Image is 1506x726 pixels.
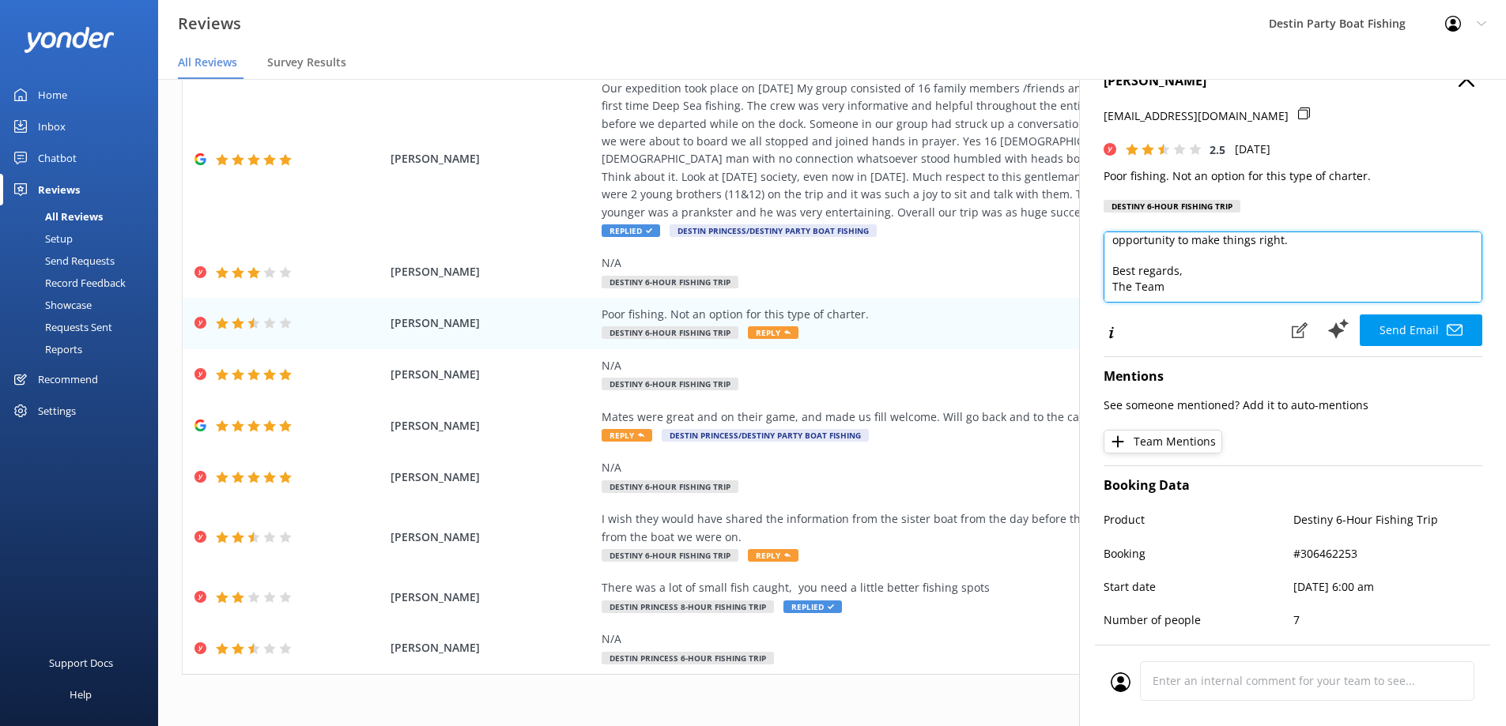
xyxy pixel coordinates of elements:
p: 7 [1293,611,1483,629]
div: Support Docs [49,647,113,679]
a: Reports [9,338,158,360]
img: yonder-white-logo.png [24,27,115,53]
a: Setup [9,228,158,250]
span: [PERSON_NAME] [391,417,594,434]
span: 2.5 [1210,142,1225,157]
div: Help [70,679,92,710]
div: There was a lot of small fish caught, you need a little better fishing spots [602,579,1321,596]
span: Destin Princess/Destiny Party Boat Fishing [670,224,877,237]
span: Reply [748,326,798,339]
span: Destiny 6-Hour Fishing Trip [602,549,738,562]
p: [DATE] [1235,141,1270,158]
h4: Mentions [1104,367,1482,387]
p: Product [1104,511,1293,529]
div: Poor fishing. Not an option for this type of charter. [602,306,1321,323]
div: Setup [9,228,73,250]
div: Settings [38,395,76,427]
p: Number of people [1104,611,1293,629]
span: Destiny 6-Hour Fishing Trip [602,276,738,288]
span: Destiny 6-Hour Fishing Trip [602,480,738,493]
span: [PERSON_NAME] [391,529,594,546]
p: Poor fishing. Not an option for this type of charter. [1104,167,1482,185]
div: Reviews [38,174,80,205]
div: Recommend [38,363,98,395]
div: I wish they would have shared the information from the sister boat from the day before they came ... [602,510,1321,546]
span: [PERSON_NAME] [391,468,594,486]
div: Requests Sent [9,316,112,338]
span: [PERSON_NAME] [391,263,594,280]
span: Destin Princess 6-Hour Fishing Trip [602,652,774,664]
span: [PERSON_NAME] [391,150,594,167]
span: Replied [783,600,842,613]
span: [PERSON_NAME] [391,639,594,656]
h4: Booking Data [1104,476,1482,496]
div: Our expedition took place on [DATE] My group consisted of 16 family members /friends and it was a... [602,80,1321,221]
p: [EMAIL_ADDRESS][DOMAIN_NAME] [1104,107,1289,125]
h4: [PERSON_NAME] [1104,71,1482,92]
h3: Reviews [178,11,241,36]
span: Destin Princess 8-Hour Fishing Trip [602,600,774,613]
a: Showcase [9,294,158,316]
div: Send Requests [9,250,115,272]
span: Replied [602,224,660,237]
div: Mates were great and on their game, and made us fill welcome. Will go back and to the captain a v... [602,408,1321,426]
a: All Reviews [9,205,158,228]
a: Send Requests [9,250,158,272]
span: All Reviews [178,55,237,70]
a: Record Feedback [9,272,158,294]
div: Showcase [9,294,92,316]
div: N/A [602,357,1321,374]
span: Survey Results [267,55,346,70]
div: N/A [602,630,1321,648]
img: user_profile.svg [1111,672,1130,692]
p: Booking [1104,545,1293,562]
div: N/A [602,254,1321,272]
p: See someone mentioned? Add it to auto-mentions [1104,397,1482,414]
textarea: Hi [PERSON_NAME], Thank you for sharing your feedback. We're sorry to hear the fishing experience... [1104,231,1482,303]
span: Destiny 6-Hour Fishing Trip [602,326,738,339]
div: Home [38,79,67,111]
div: Inbox [38,111,66,142]
button: Send Email [1360,314,1482,346]
span: Reply [748,549,798,562]
div: N/A [602,459,1321,476]
span: Destin Princess/Destiny Party Boat Fishing [662,429,869,442]
div: Reports [9,338,82,360]
a: Requests Sent [9,316,158,338]
span: [PERSON_NAME] [391,366,594,383]
div: Record Feedback [9,272,126,294]
span: Reply [602,429,652,442]
p: Start date [1104,578,1293,596]
div: Chatbot [38,142,77,174]
div: All Reviews [9,205,103,228]
p: #306462253 [1293,545,1483,562]
div: Destiny 6-Hour Fishing Trip [1104,200,1240,213]
p: Destiny 6-Hour Fishing Trip [1293,511,1483,529]
span: Destiny 6-Hour Fishing Trip [602,378,738,390]
span: [PERSON_NAME] [391,314,594,332]
button: Team Mentions [1104,430,1222,453]
button: Close [1459,71,1474,88]
span: [PERSON_NAME] [391,589,594,606]
p: [DATE] 6:00 am [1293,578,1483,596]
